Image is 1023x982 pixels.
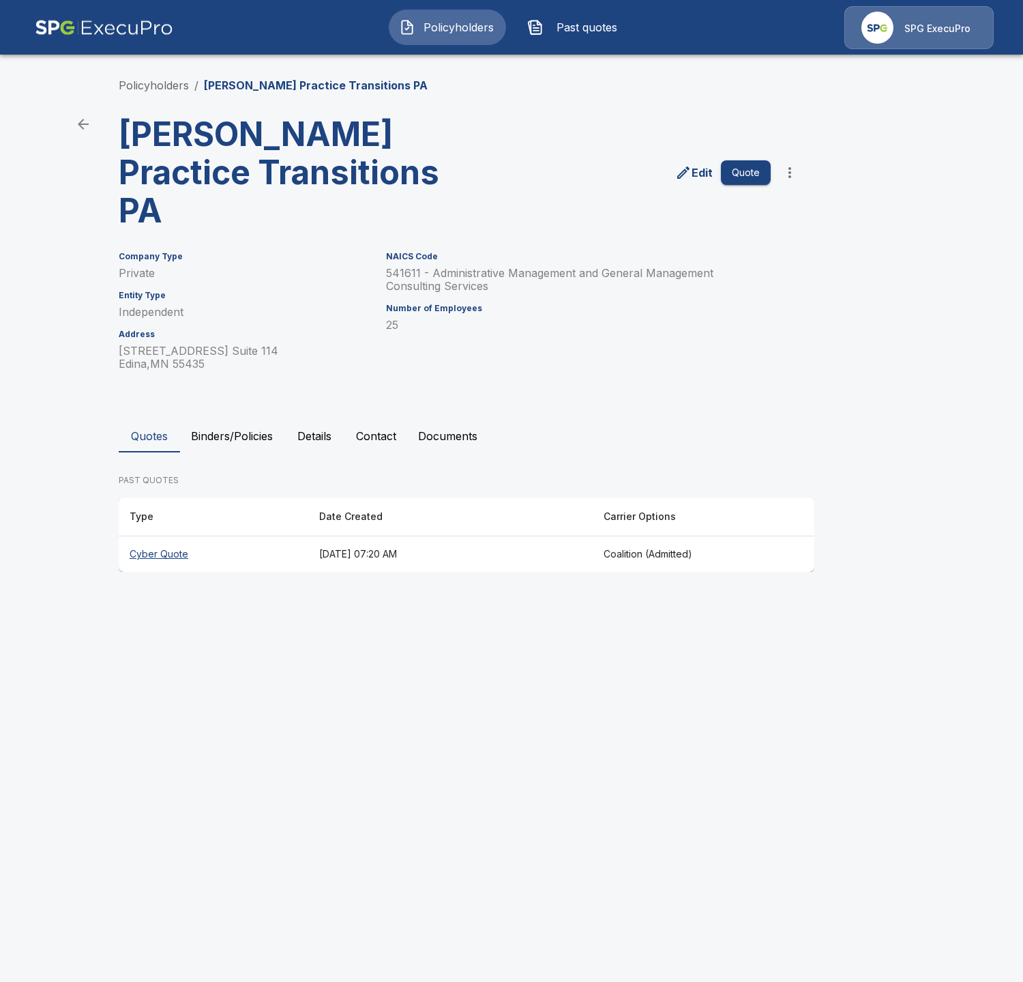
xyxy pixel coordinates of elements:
[35,6,173,49] img: AA Logo
[194,77,198,93] li: /
[119,306,370,319] p: Independent
[119,252,370,261] h6: Company Type
[549,19,624,35] span: Past quotes
[593,497,814,536] th: Carrier Options
[844,6,994,49] a: Agency IconSPG ExecuPro
[517,10,634,45] button: Past quotes IconPast quotes
[119,536,308,573] th: Cyber Quote
[119,77,428,93] nav: breadcrumb
[119,291,370,300] h6: Entity Type
[119,420,904,452] div: policyholder tabs
[407,420,488,452] button: Documents
[180,420,284,452] button: Binders/Policies
[386,304,771,313] h6: Number of Employees
[204,77,428,93] p: [PERSON_NAME] Practice Transitions PA
[692,164,713,181] p: Edit
[861,12,893,44] img: Agency Icon
[119,330,370,339] h6: Address
[776,159,803,186] button: more
[593,536,814,573] th: Coalition (Admitted)
[399,19,415,35] img: Policyholders Icon
[904,22,970,35] p: SPG ExecuPro
[308,497,593,536] th: Date Created
[119,420,180,452] button: Quotes
[119,115,456,230] h3: [PERSON_NAME] Practice Transitions PA
[672,162,715,184] a: edit
[308,536,593,573] th: [DATE] 07:20 AM
[119,78,189,92] a: Policyholders
[527,19,544,35] img: Past quotes Icon
[119,497,308,536] th: Type
[386,252,771,261] h6: NAICS Code
[421,19,496,35] span: Policyholders
[119,267,370,280] p: Private
[721,160,771,186] button: Quote
[386,319,771,332] p: 25
[119,474,814,487] p: PAST QUOTES
[284,420,345,452] button: Details
[386,267,771,293] p: 541611 - Administrative Management and General Management Consulting Services
[345,420,407,452] button: Contact
[70,111,97,138] a: back
[119,345,370,371] p: [STREET_ADDRESS] Suite 114 Edina , MN 55435
[119,497,814,572] table: responsive table
[389,10,506,45] button: Policyholders IconPolicyholders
